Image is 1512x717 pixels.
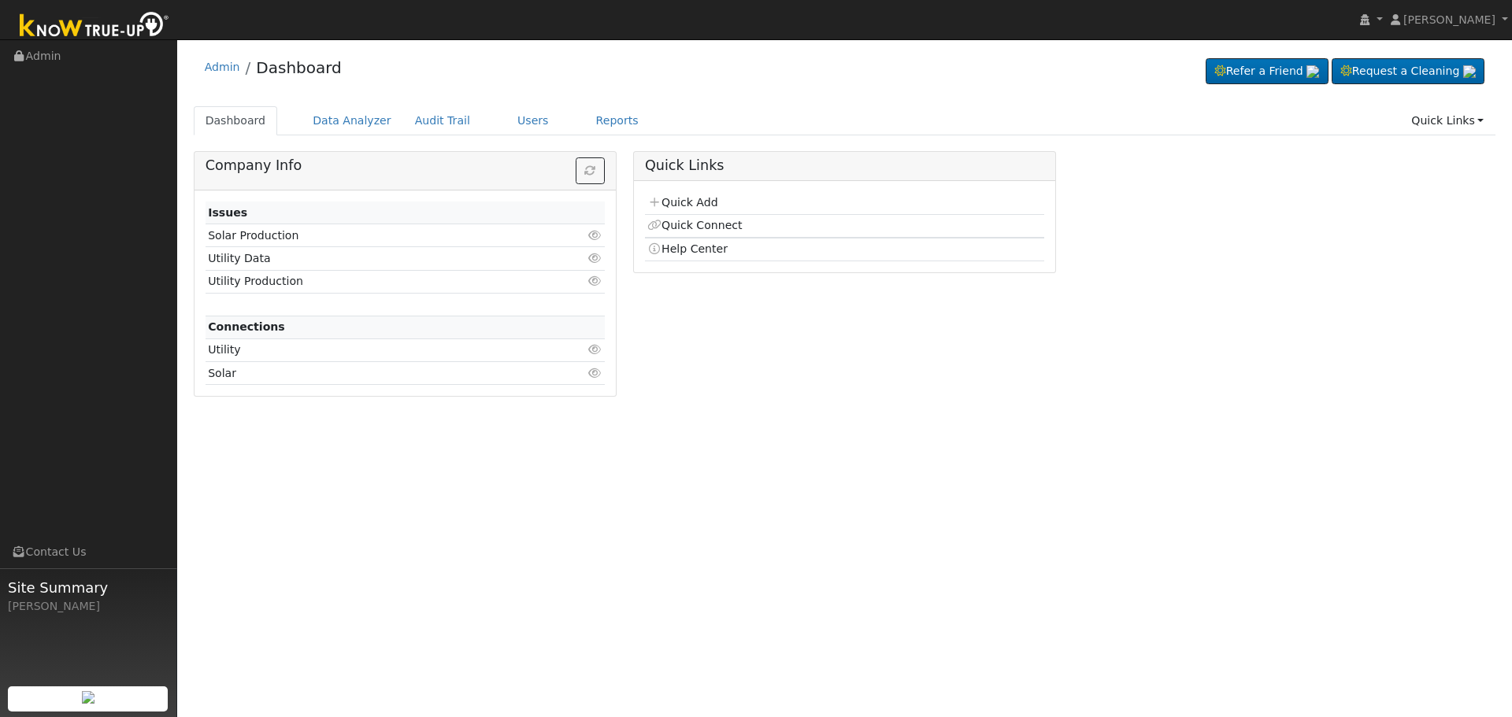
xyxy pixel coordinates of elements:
[205,61,240,73] a: Admin
[584,106,650,135] a: Reports
[1332,58,1484,85] a: Request a Cleaning
[256,58,342,77] a: Dashboard
[194,106,278,135] a: Dashboard
[506,106,561,135] a: Users
[1463,65,1476,78] img: retrieve
[403,106,482,135] a: Audit Trail
[208,320,285,333] strong: Connections
[206,224,540,247] td: Solar Production
[82,691,94,704] img: retrieve
[1306,65,1319,78] img: retrieve
[588,230,602,241] i: Click to view
[206,247,540,270] td: Utility Data
[206,338,540,361] td: Utility
[588,253,602,264] i: Click to view
[588,368,602,379] i: Click to view
[1403,13,1495,26] span: [PERSON_NAME]
[206,270,540,293] td: Utility Production
[12,9,177,44] img: Know True-Up
[206,362,540,385] td: Solar
[8,598,169,615] div: [PERSON_NAME]
[1206,58,1329,85] a: Refer a Friend
[206,157,605,174] h5: Company Info
[588,344,602,355] i: Click to view
[645,157,1044,174] h5: Quick Links
[647,242,728,255] a: Help Center
[647,196,717,209] a: Quick Add
[588,275,602,286] i: Click to view
[208,206,247,219] strong: Issues
[1399,106,1495,135] a: Quick Links
[647,219,742,231] a: Quick Connect
[8,577,169,598] span: Site Summary
[301,106,403,135] a: Data Analyzer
